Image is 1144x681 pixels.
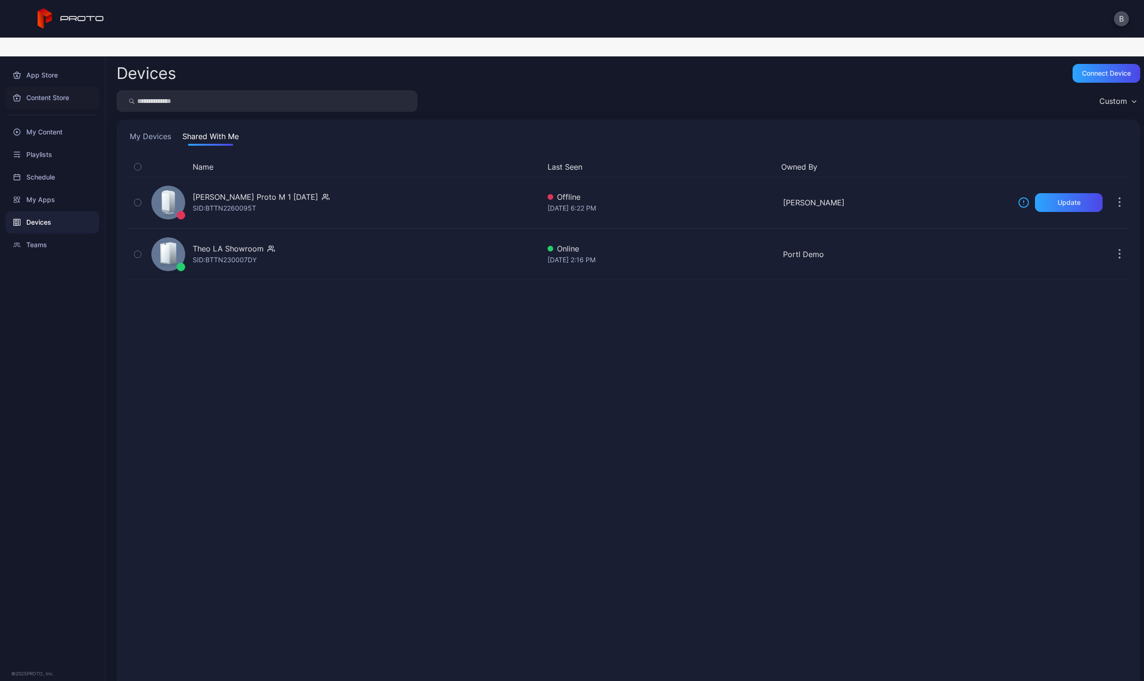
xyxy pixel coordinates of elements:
button: Owned By [781,161,1007,172]
button: Name [193,161,213,172]
div: Custom [1099,96,1127,106]
a: Devices [6,211,99,234]
button: B [1114,11,1129,26]
div: [DATE] 6:22 PM [548,203,775,214]
a: My Content [6,121,99,143]
button: Shared With Me [180,131,241,146]
a: My Apps [6,188,99,211]
a: Playlists [6,143,99,166]
a: Teams [6,234,99,256]
div: Connect device [1082,70,1131,77]
a: App Store [6,64,99,86]
div: Options [1110,161,1129,172]
button: My Devices [128,131,173,146]
a: Content Store [6,86,99,109]
h2: Devices [117,65,176,82]
div: Online [548,243,775,254]
div: SID: BTTN2260095T [193,203,256,214]
div: Update [1058,199,1081,206]
div: SID: BTTN230007DY [193,254,257,266]
button: Custom [1095,90,1140,112]
div: © 2025 PROTO, Inc. [11,670,94,677]
div: [DATE] 2:16 PM [548,254,775,266]
div: Portl Demo [783,249,1011,260]
div: [PERSON_NAME] Proto M 1 [DATE] [193,191,318,203]
div: Offline [548,191,775,203]
div: [PERSON_NAME] [783,197,1011,208]
div: Update Device [1014,161,1099,172]
div: Theo LA Showroom [193,243,264,254]
button: Last Seen [548,161,773,172]
a: Schedule [6,166,99,188]
button: Connect device [1073,64,1140,83]
button: Update [1035,193,1103,212]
